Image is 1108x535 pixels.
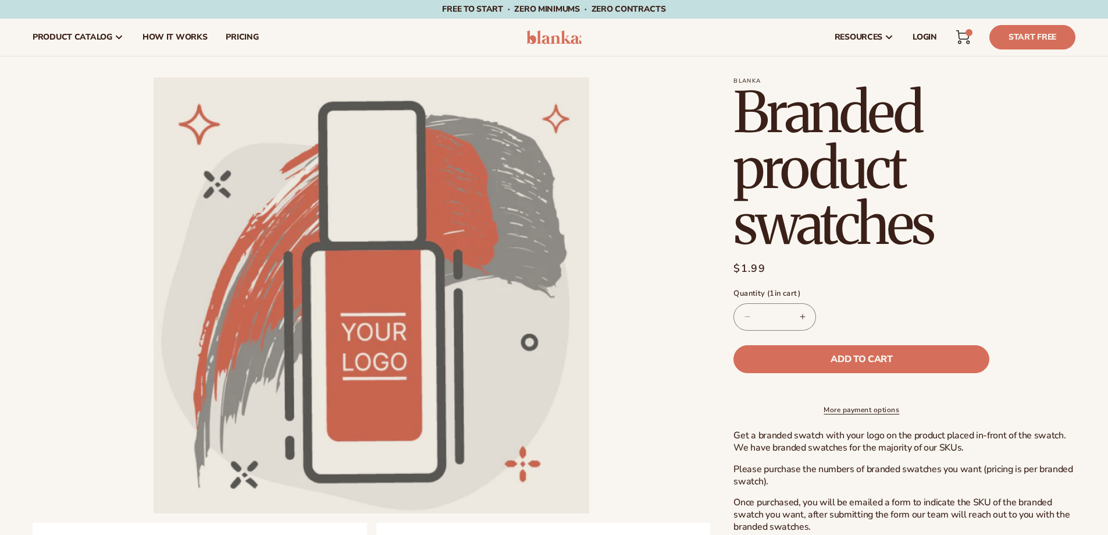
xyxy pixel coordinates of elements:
[142,33,208,42] span: How It Works
[733,84,1075,252] h1: Branded product swatches
[133,19,217,56] a: How It Works
[442,3,665,15] span: Free to start · ZERO minimums · ZERO contracts
[769,288,774,299] span: 1
[733,261,765,277] span: $1.99
[835,33,882,42] span: resources
[767,288,800,299] span: ( in cart)
[733,288,989,300] label: Quantity
[903,19,946,56] a: LOGIN
[733,345,989,373] button: Add to cart
[23,19,133,56] a: product catalog
[33,33,112,42] span: product catalog
[526,30,582,44] img: logo
[831,355,892,364] span: Add to cart
[226,33,258,42] span: pricing
[733,463,1075,488] p: Please purchase the numbers of branded swatches you want (pricing is per branded swatch).
[989,25,1075,49] a: Start Free
[733,497,1075,533] p: Once purchased, you will be emailed a form to indicate the SKU of the branded swatch you want, af...
[733,430,1075,454] p: Get a branded swatch with your logo on the product placed in-front of the swatch. We have branded...
[825,19,903,56] a: resources
[913,33,937,42] span: LOGIN
[216,19,268,56] a: pricing
[733,405,989,415] a: More payment options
